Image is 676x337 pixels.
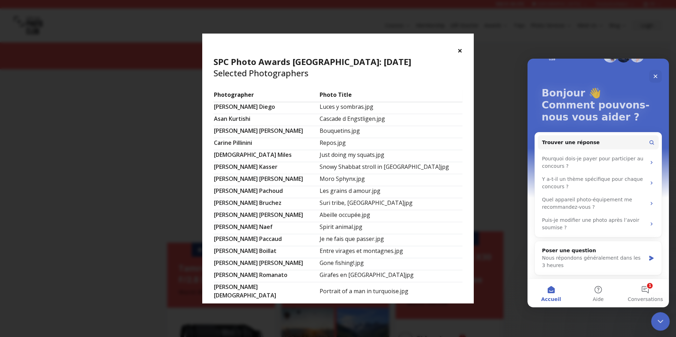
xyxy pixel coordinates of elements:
td: Je ne fais que passer.jpg [319,234,462,246]
td: Carine Pillinini [214,138,319,150]
td: Abeille occupée.jpg [319,210,462,222]
td: [PERSON_NAME] Kasser [214,162,319,174]
td: Suri tribe, [GEOGRAPHIC_DATA]jpg [319,198,462,210]
td: Bouquetins.jpg [319,126,462,138]
b: SPC Photo Awards [GEOGRAPHIC_DATA]: [DATE] [214,56,411,67]
td: Girafes en [GEOGRAPHIC_DATA]jpg [319,270,462,282]
td: Photo Title [319,90,462,102]
td: Moro Sphynx.jpg [319,174,462,186]
td: asan kurtishi [214,114,319,126]
td: Photographer [214,90,319,102]
td: [PERSON_NAME] Paccaud [214,234,319,246]
td: Cascade d Engstligen.jpg [319,114,462,126]
td: [PERSON_NAME] Boillat [214,246,319,258]
iframe: Intercom live chat [528,59,669,307]
td: [DEMOGRAPHIC_DATA] Miles [214,150,319,162]
td: [PERSON_NAME] Diego [214,102,319,114]
td: Eclat du silence.jpg [319,303,462,315]
td: Gregoire Surply [214,303,319,315]
td: Spirit animal.jpg [319,222,462,234]
td: [PERSON_NAME] Pachoud [214,186,319,198]
iframe: Intercom live chat [651,312,670,331]
td: [PERSON_NAME] [PERSON_NAME] [214,174,319,186]
h4: Selected Photographers [214,56,462,79]
td: Portrait of a man in turquoise.jpg [319,282,462,303]
td: [PERSON_NAME] [PERSON_NAME] [214,126,319,138]
td: [PERSON_NAME] Bruchez [214,198,319,210]
td: Luces y sombras.jpg [319,102,462,114]
td: [PERSON_NAME] [DEMOGRAPHIC_DATA] [214,282,319,303]
td: [PERSON_NAME] [PERSON_NAME] [214,210,319,222]
button: × [458,45,462,56]
td: Snowy Shabbat stroll in [GEOGRAPHIC_DATA]jpg [319,162,462,174]
td: [PERSON_NAME] Romanato [214,270,319,282]
td: Les grains d amour.jpg [319,186,462,198]
td: Repos.jpg [319,138,462,150]
td: [PERSON_NAME] Naef [214,222,319,234]
td: Entre virages et montagnes.jpg [319,246,462,258]
td: Just doing my squats.jpg [319,150,462,162]
td: Gone fishing!.jpg [319,258,462,270]
td: [PERSON_NAME] [PERSON_NAME] [214,258,319,270]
